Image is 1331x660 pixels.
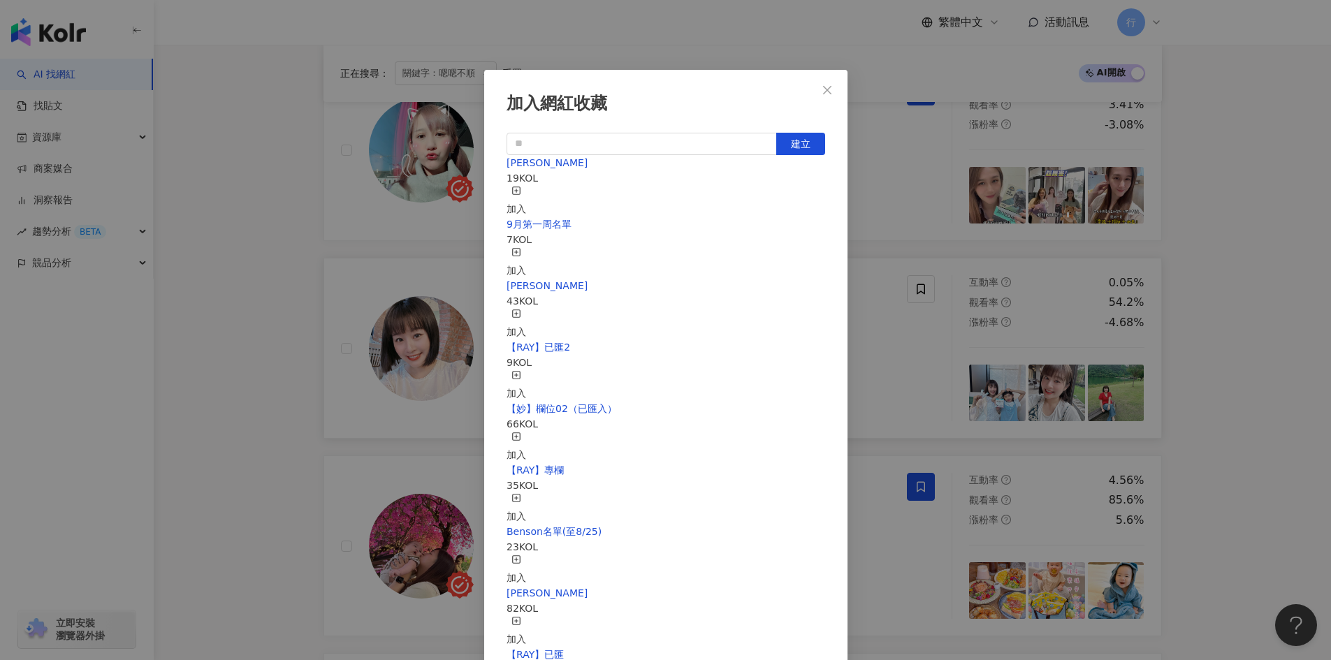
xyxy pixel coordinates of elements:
[507,157,588,168] a: [PERSON_NAME]
[822,85,833,96] span: close
[791,138,810,149] span: 建立
[507,616,526,647] button: 加入
[507,280,588,291] a: [PERSON_NAME]
[507,649,564,660] a: 【RAY】已匯
[507,403,617,414] a: 【妙】欄位02（已匯入）
[507,293,825,309] div: 43 KOL
[507,555,526,585] button: 加入
[507,526,602,537] a: Benson名單(至8/25)
[507,539,825,555] div: 23 KOL
[507,601,825,616] div: 82 KOL
[323,258,1162,439] a: KOL Avatar涵妞小日記babyhan15網紅類型：彩妝·營養與保健·日常話題·美髮·穿搭總追蹤數：21,8591.9萬2,078502找相似查看關鍵字貼文 2 筆互動率question-...
[813,76,841,104] button: Close
[507,219,572,230] a: 9月第一周名單
[507,247,526,278] button: 加入
[507,309,526,339] button: 加入
[776,133,825,155] button: 建立
[507,493,526,524] button: 加入
[507,232,825,247] div: 7 KOL
[507,370,526,401] button: 加入
[507,478,825,493] div: 35 KOL
[507,342,570,353] a: 【RAY】已匯2
[507,587,588,599] a: [PERSON_NAME]
[507,432,526,462] button: 加入
[507,170,825,186] div: 19 KOL
[507,464,564,476] a: 【RAY】專欄
[507,186,526,217] button: 加入
[507,416,825,432] div: 66 KOL
[507,355,825,370] div: 9 KOL
[507,92,825,116] div: 加入網紅收藏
